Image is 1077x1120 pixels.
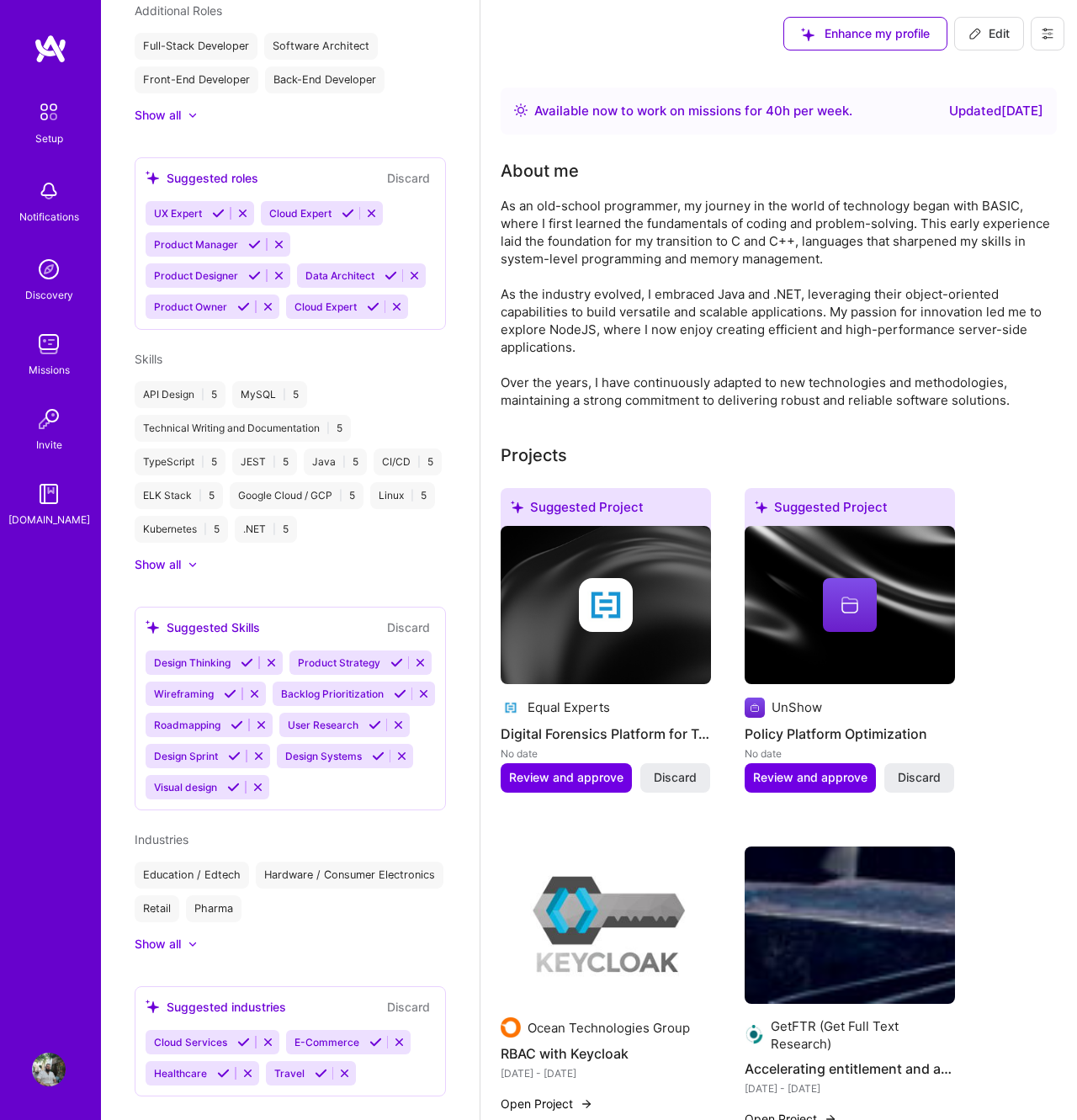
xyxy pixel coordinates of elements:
button: Discard [382,618,435,637]
img: logo [34,34,67,64]
span: | [273,455,276,469]
button: Discard [884,763,954,792]
div: Missions [29,361,70,379]
i: Accept [385,269,397,282]
div: Pharma [186,895,241,922]
span: Cloud Expert [269,207,332,220]
i: Accept [227,781,240,794]
span: Industries [135,832,188,847]
i: Accept [231,719,243,731]
div: MySQL 5 [232,381,307,408]
div: Software Architect [264,33,378,60]
img: Availability [514,104,528,117]
span: Healthcare [154,1067,207,1080]
div: [DATE] - [DATE] [501,1064,711,1082]
div: Projects [501,443,567,468]
div: Google Cloud / GCP 5 [230,482,363,509]
img: User Avatar [32,1053,66,1086]
div: No date [745,745,955,762]
i: Reject [338,1067,351,1080]
span: | [273,523,276,536]
img: arrow-right [580,1097,593,1111]
img: bell [32,174,66,208]
img: Company logo [745,698,765,718]
div: Linux 5 [370,482,435,509]
img: teamwork [32,327,66,361]
div: Show all [135,936,181,953]
span: Product Strategy [298,656,380,669]
i: Reject [393,1036,406,1048]
div: Education / Edtech [135,862,249,889]
i: Reject [408,269,421,282]
span: Edit [968,25,1010,42]
div: Suggested roles [146,169,258,187]
span: Design Systems [285,750,362,762]
i: Accept [390,656,403,669]
div: Hardware / Consumer Electronics [256,862,443,889]
i: Accept [248,238,261,251]
div: [DATE] - [DATE] [745,1080,955,1097]
i: Accept [342,207,354,220]
i: Accept [237,1036,250,1048]
i: Accept [369,719,381,731]
a: User Avatar [28,1053,70,1086]
button: Discard [382,168,435,188]
img: setup [31,94,66,130]
div: No date [501,745,711,762]
span: Discard [654,769,697,786]
div: GetFTR (Get Full Text Research) [771,1017,955,1053]
span: | [199,489,202,502]
span: | [411,489,414,502]
div: Invite [36,436,62,454]
span: Travel [274,1067,305,1080]
i: Accept [241,656,253,669]
i: Reject [252,781,264,794]
button: Discard [640,763,710,792]
i: icon SuggestedTeams [511,501,523,513]
span: Skills [135,352,162,366]
i: Accept [315,1067,327,1080]
i: icon SuggestedTeams [146,620,160,634]
div: CI/CD 5 [374,449,442,475]
img: Invite [32,402,66,436]
div: Kubernetes 5 [135,516,228,543]
span: Cloud Expert [294,300,357,313]
img: cover [501,526,711,684]
span: Discard [898,769,941,786]
i: Reject [236,207,249,220]
span: Product Manager [154,238,238,251]
div: Show all [135,556,181,573]
div: Equal Experts [528,698,610,716]
span: Design Thinking [154,656,231,669]
i: icon SuggestedTeams [755,501,767,513]
span: Review and approve [509,769,623,786]
div: Available now to work on missions for h per week . [534,101,852,121]
span: Roadmapping [154,719,220,731]
i: Accept [394,687,406,700]
div: About me [501,158,579,183]
div: [DOMAIN_NAME] [8,511,90,528]
button: Review and approve [501,763,632,792]
div: ELK Stack 5 [135,482,223,509]
div: .NET 5 [235,516,297,543]
img: Company logo [501,698,521,718]
img: Company logo [579,578,633,632]
i: Reject [262,300,274,313]
div: Front-End Developer [135,66,258,93]
button: Open Project [501,1095,593,1112]
i: Reject [241,1067,254,1080]
i: Accept [224,687,236,700]
div: Suggested industries [146,998,286,1016]
img: Company logo [745,1025,764,1045]
div: Show all [135,107,181,124]
span: Visual design [154,781,217,794]
span: | [342,455,346,469]
span: Data Architect [305,269,374,282]
div: API Design 5 [135,381,225,408]
h4: RBAC with Keycloak [501,1043,711,1064]
div: UnShow [772,698,822,716]
button: Edit [954,17,1024,50]
i: Reject [273,269,285,282]
h4: Policy Platform Optimization [745,723,955,745]
span: Backlog Prioritization [281,687,384,700]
